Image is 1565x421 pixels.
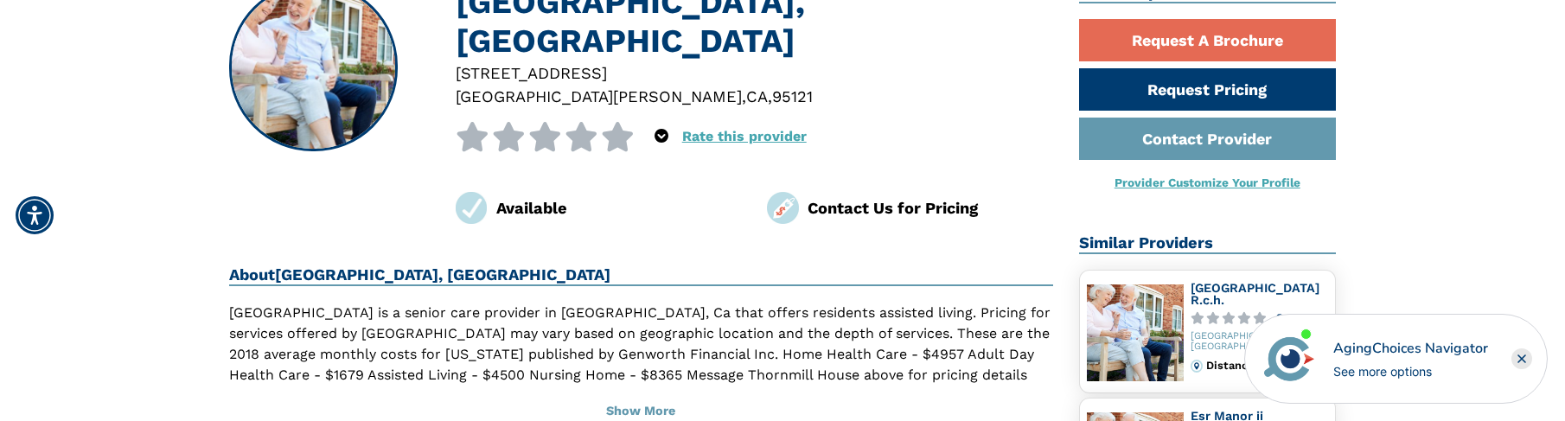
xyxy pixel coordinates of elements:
h2: About [GEOGRAPHIC_DATA], [GEOGRAPHIC_DATA] [229,265,1053,286]
a: Contact Provider [1079,118,1337,160]
span: CA [746,87,768,105]
a: 0.0 [1191,312,1329,325]
h2: Similar Providers [1079,233,1337,254]
div: AgingChoices Navigator [1333,338,1488,359]
a: Request A Brochure [1079,19,1337,61]
a: Provider Customize Your Profile [1115,175,1300,189]
div: [STREET_ADDRESS] [456,61,1053,85]
div: See more options [1333,362,1488,380]
img: avatar [1260,329,1319,388]
div: Available [496,196,742,220]
span: [GEOGRAPHIC_DATA][PERSON_NAME] [456,87,742,105]
div: 95121 [772,85,813,108]
div: Popover trigger [655,122,668,151]
div: Distance 0.9 Miles [1206,360,1328,372]
span: , [742,87,746,105]
div: 0.0 [1275,312,1297,325]
a: Request Pricing [1079,68,1337,111]
div: Contact Us for Pricing [808,196,1053,220]
div: Accessibility Menu [16,196,54,234]
a: Rate this provider [682,128,807,144]
div: [GEOGRAPHIC_DATA], [GEOGRAPHIC_DATA], 95111 [1191,331,1329,354]
a: [GEOGRAPHIC_DATA] R.c.h. [1191,281,1319,307]
span: , [768,87,772,105]
img: distance.svg [1191,360,1203,372]
div: Close [1511,348,1532,369]
p: [GEOGRAPHIC_DATA] is a senior care provider in [GEOGRAPHIC_DATA], Ca that offers residents assist... [229,303,1053,406]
